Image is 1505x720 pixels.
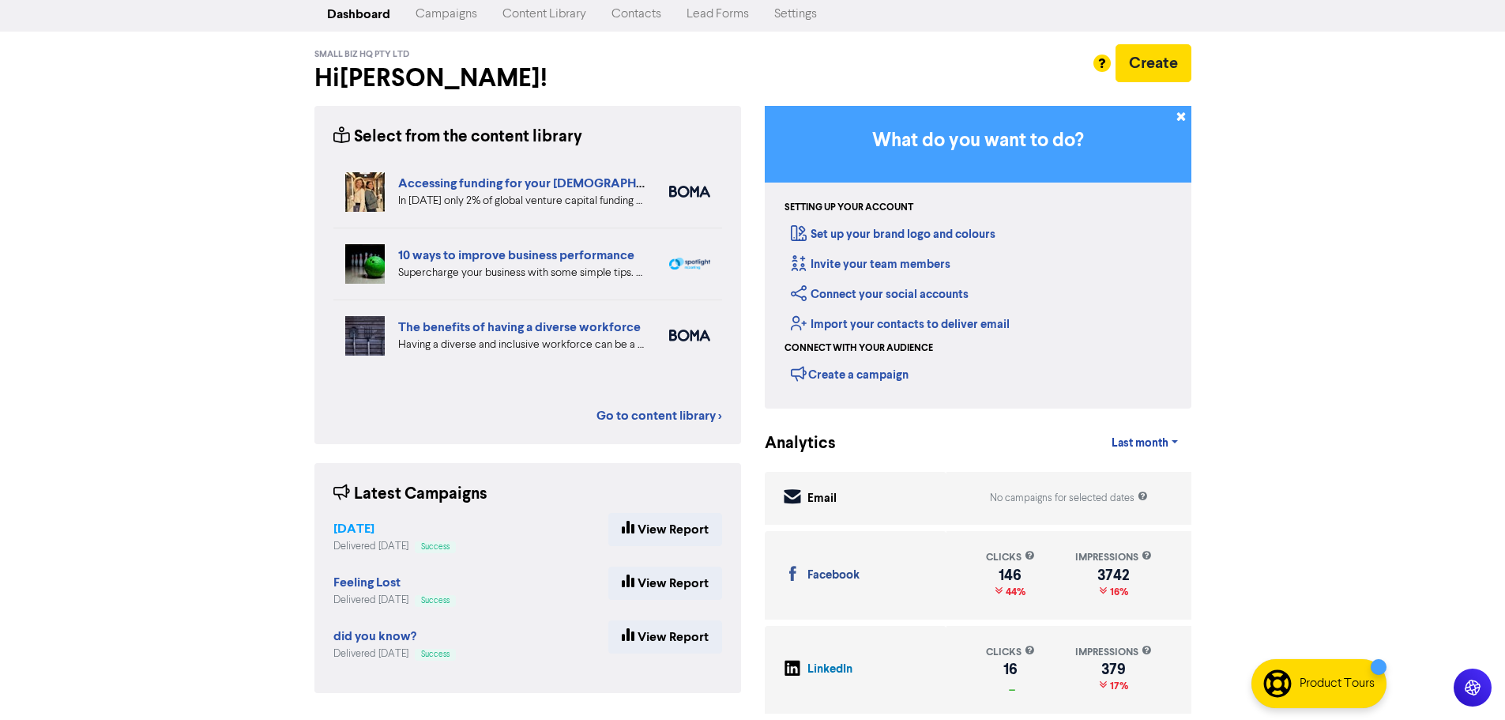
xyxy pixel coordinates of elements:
[608,513,722,546] a: View Report
[333,521,374,537] strong: [DATE]
[314,49,409,60] span: Small Biz HQ Pty Ltd
[986,645,1035,660] div: clicks
[608,620,722,654] a: View Report
[986,550,1035,565] div: clicks
[788,130,1168,153] h3: What do you want to do?
[669,258,710,270] img: spotlight
[1112,436,1168,450] span: Last month
[398,175,784,191] a: Accessing funding for your [DEMOGRAPHIC_DATA]-led businesses
[421,650,450,658] span: Success
[1075,569,1152,582] div: 3742
[791,227,995,242] a: Set up your brand logo and colours
[1107,586,1128,598] span: 16%
[596,406,722,425] a: Go to content library >
[807,661,852,679] div: LinkedIn
[791,257,950,272] a: Invite your team members
[333,539,456,554] div: Delivered [DATE]
[421,597,450,605] span: Success
[990,491,1148,506] div: No campaigns for selected dates
[1099,428,1191,459] a: Last month
[333,631,416,643] a: did you know?
[986,663,1035,676] div: 16
[807,567,860,585] div: Facebook
[791,317,1010,332] a: Import your contacts to deliver email
[1075,550,1152,565] div: impressions
[398,319,641,335] a: The benefits of having a diverse workforce
[398,193,645,209] div: In 2024 only 2% of global venture capital funding went to female-only founding teams. We highligh...
[765,432,816,456] div: Analytics
[333,523,374,536] a: [DATE]
[398,247,634,263] a: 10 ways to improve business performance
[314,63,741,93] h2: Hi [PERSON_NAME] !
[986,569,1035,582] div: 146
[333,646,456,662] div: Delivered [DATE]
[333,125,582,149] div: Select from the content library
[765,106,1191,409] div: Getting Started in BOMA
[784,201,913,215] div: Setting up your account
[791,362,909,386] div: Create a campaign
[398,337,645,353] div: Having a diverse and inclusive workforce can be a major boost for your business. We list four of ...
[608,567,722,600] a: View Report
[1107,680,1128,692] span: 17%
[1426,644,1505,720] iframe: Chat Widget
[398,265,645,281] div: Supercharge your business with some simple tips. Eliminate distractions & bad customers, get a pl...
[333,593,456,608] div: Delivered [DATE]
[333,577,401,590] a: Feeling Lost
[333,482,487,507] div: Latest Campaigns
[1003,586,1025,598] span: 44%
[669,186,710,198] img: boma
[421,543,450,551] span: Success
[807,490,837,508] div: Email
[1116,44,1191,82] button: Create
[333,628,416,644] strong: did you know?
[1075,645,1152,660] div: impressions
[669,330,710,341] img: boma
[333,575,401,590] strong: Feeling Lost
[1006,680,1015,692] span: _
[784,341,933,356] div: Connect with your audience
[1075,663,1152,676] div: 379
[791,287,969,302] a: Connect your social accounts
